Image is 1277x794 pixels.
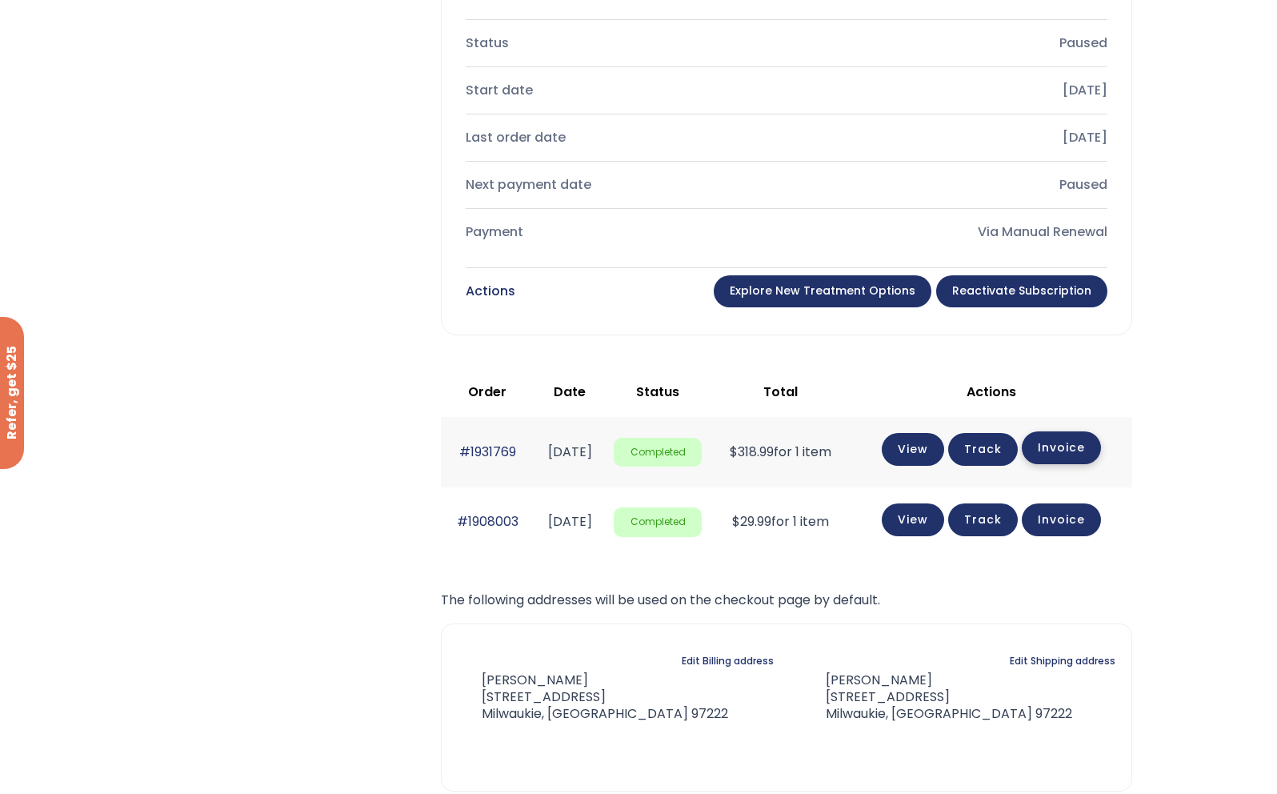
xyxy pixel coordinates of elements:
span: Total [763,383,798,401]
a: Explore New Treatment Options [714,275,931,307]
time: [DATE] [548,512,592,531]
a: View [882,433,944,466]
div: Last order date [466,126,774,149]
span: Status [636,383,679,401]
a: #1931769 [459,443,516,461]
span: 29.99 [732,512,771,531]
a: Track [948,503,1018,536]
a: Reactivate Subscription [936,275,1107,307]
span: $ [730,443,738,461]
td: for 1 item [710,487,851,557]
span: Order [468,383,506,401]
address: [PERSON_NAME] [STREET_ADDRESS] Milwaukie, [GEOGRAPHIC_DATA] 97222 [458,672,728,722]
div: [DATE] [799,79,1107,102]
div: Status [466,32,774,54]
div: Paused [799,174,1107,196]
address: [PERSON_NAME] [STREET_ADDRESS] Milwaukie, [GEOGRAPHIC_DATA] 97222 [800,672,1072,722]
a: Track [948,433,1018,466]
span: Actions [967,383,1016,401]
div: Via Manual Renewal [799,221,1107,243]
a: Invoice [1022,503,1101,536]
td: for 1 item [710,417,851,487]
div: [DATE] [799,126,1107,149]
a: Edit Billing address [682,650,774,672]
span: Completed [614,438,702,467]
div: Paused [799,32,1107,54]
span: 318.99 [730,443,774,461]
a: Invoice [1022,431,1101,464]
div: Next payment date [466,174,774,196]
span: Completed [614,507,702,537]
time: [DATE] [548,443,592,461]
span: Date [554,383,586,401]
div: Start date [466,79,774,102]
div: Actions [466,280,515,303]
p: The following addresses will be used on the checkout page by default. [441,589,1132,612]
div: Payment [466,221,774,243]
a: Edit Shipping address [1010,650,1115,672]
a: View [882,503,944,536]
a: #1908003 [457,512,518,531]
span: $ [732,512,740,531]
